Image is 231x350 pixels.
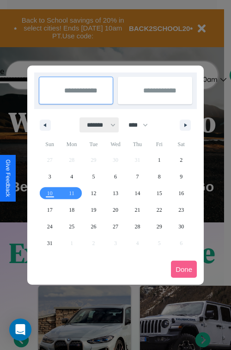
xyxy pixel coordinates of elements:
[127,202,148,218] button: 21
[69,218,74,235] span: 25
[170,202,192,218] button: 23
[83,218,104,235] button: 26
[170,137,192,152] span: Sat
[148,185,170,202] button: 15
[136,168,139,185] span: 7
[83,137,104,152] span: Tue
[178,185,184,202] span: 16
[39,218,61,235] button: 24
[113,218,118,235] span: 27
[148,218,170,235] button: 29
[39,202,61,218] button: 17
[104,202,126,218] button: 20
[70,168,73,185] span: 4
[92,168,95,185] span: 5
[170,218,192,235] button: 30
[61,202,82,218] button: 18
[148,137,170,152] span: Fri
[104,185,126,202] button: 13
[47,218,53,235] span: 24
[170,152,192,168] button: 2
[178,218,184,235] span: 30
[148,168,170,185] button: 8
[180,168,182,185] span: 9
[91,202,97,218] span: 19
[49,168,51,185] span: 3
[47,235,53,252] span: 31
[83,168,104,185] button: 5
[170,168,192,185] button: 9
[178,202,184,218] span: 23
[170,185,192,202] button: 16
[157,218,162,235] span: 29
[134,185,140,202] span: 14
[127,168,148,185] button: 7
[47,202,53,218] span: 17
[47,185,53,202] span: 10
[69,185,74,202] span: 11
[91,185,97,202] span: 12
[180,152,182,168] span: 2
[148,202,170,218] button: 22
[91,218,97,235] span: 26
[39,235,61,252] button: 31
[104,218,126,235] button: 27
[127,137,148,152] span: Thu
[61,137,82,152] span: Mon
[104,168,126,185] button: 6
[148,152,170,168] button: 1
[5,160,11,197] div: Give Feedback
[127,185,148,202] button: 14
[134,218,140,235] span: 28
[69,202,74,218] span: 18
[9,319,31,341] div: Open Intercom Messenger
[113,202,118,218] span: 20
[157,202,162,218] span: 22
[39,168,61,185] button: 3
[134,202,140,218] span: 21
[171,261,197,278] button: Done
[114,168,117,185] span: 6
[61,218,82,235] button: 25
[104,137,126,152] span: Wed
[83,202,104,218] button: 19
[158,152,161,168] span: 1
[158,168,161,185] span: 8
[61,185,82,202] button: 11
[83,185,104,202] button: 12
[157,185,162,202] span: 15
[39,185,61,202] button: 10
[113,185,118,202] span: 13
[39,137,61,152] span: Sun
[127,218,148,235] button: 28
[61,168,82,185] button: 4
